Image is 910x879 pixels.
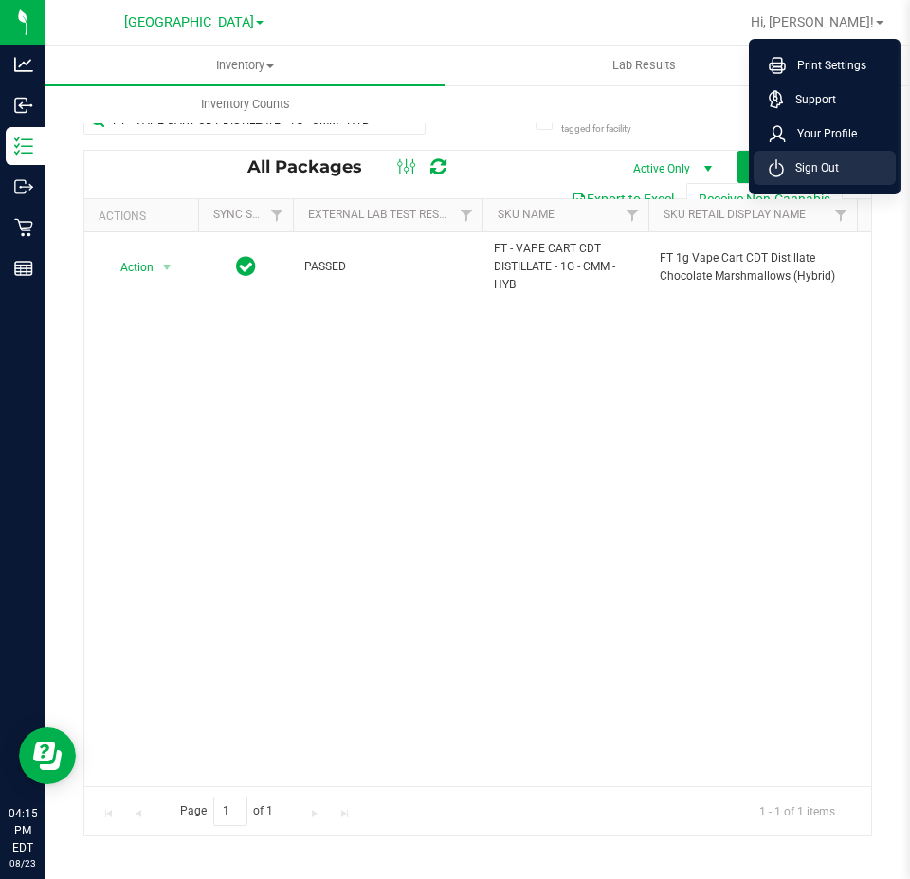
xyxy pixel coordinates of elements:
a: Inventory Counts [45,84,445,124]
iframe: Resource center [19,727,76,784]
span: select [155,254,179,281]
a: Filter [451,199,482,231]
span: In Sync [236,253,256,280]
input: 1 [213,797,247,826]
div: Actions [99,210,191,223]
button: Export to Excel [559,183,686,215]
li: Sign Out [754,151,896,185]
span: FT - VAPE CART CDT DISTILLATE - 1G - CMM - HYB [494,240,637,295]
button: Receive Non-Cannabis [686,183,843,215]
p: 04:15 PM EDT [9,805,37,856]
p: 08/23 [9,856,37,870]
a: Sync Status [213,208,286,221]
inline-svg: Inventory [14,137,33,156]
span: Hi, [PERSON_NAME]! [751,14,874,29]
span: Sign Out [784,158,839,177]
a: Filter [826,199,857,231]
a: Filter [617,199,648,231]
span: Print Settings [786,56,866,75]
inline-svg: Outbound [14,177,33,196]
a: SKU Name [498,208,555,221]
span: Your Profile [786,124,857,143]
a: Lab Results [445,46,844,85]
a: Filter [262,199,293,231]
inline-svg: Inbound [14,96,33,115]
a: Sku Retail Display Name [664,208,806,221]
span: Inventory Counts [175,96,316,113]
span: Page of 1 [164,797,289,826]
a: Support [769,90,888,109]
span: Lab Results [587,57,701,74]
span: [GEOGRAPHIC_DATA] [124,14,254,30]
inline-svg: Retail [14,218,33,237]
inline-svg: Reports [14,259,33,278]
span: 1 - 1 of 1 items [744,797,850,825]
span: PASSED [304,258,471,276]
a: External Lab Test Result [308,208,457,221]
inline-svg: Analytics [14,55,33,74]
span: All Packages [247,156,381,177]
span: Inventory [45,57,445,74]
span: Action [103,254,155,281]
span: Support [784,90,836,109]
a: Inventory [45,46,445,85]
span: FT 1g Vape Cart CDT Distillate Chocolate Marshmallows (Hybrid) [660,249,846,285]
button: Bulk Actions [737,151,843,183]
